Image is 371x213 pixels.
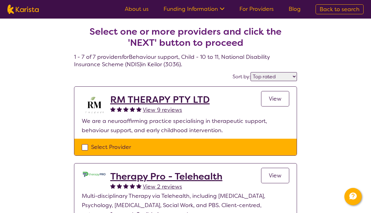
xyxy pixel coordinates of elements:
h2: Select one or more providers and click the 'NEXT' button to proceed [81,26,290,48]
span: View 2 reviews [143,183,182,190]
img: lehxprcbtunjcwin5sb4.jpg [82,171,107,178]
h4: 1 - 7 of 7 providers for Behaviour support , Child - 10 to 11 , National Disability Insurance Sch... [74,11,297,68]
img: jkcmowvo05k4pzdyvbtc.png [82,94,107,116]
a: View 2 reviews [143,182,182,191]
a: RM THERAPY PTY LTD [110,94,210,105]
a: View [261,168,289,183]
img: fullstar [130,106,135,112]
img: fullstar [123,183,129,189]
a: View 9 reviews [143,105,182,115]
button: Channel Menu [344,188,362,205]
img: fullstar [117,106,122,112]
label: Sort by: [233,73,251,80]
a: For Providers [239,5,274,13]
img: fullstar [123,106,129,112]
img: Karista logo [7,5,39,14]
a: About us [125,5,149,13]
img: fullstar [136,183,142,189]
span: View 9 reviews [143,106,182,114]
span: View [269,172,282,179]
span: View [269,95,282,102]
p: We are a neuroaffirming practice specialising in therapeutic support, behaviour support, and earl... [82,116,289,135]
img: fullstar [136,106,142,112]
a: Back to search [316,4,364,14]
span: Back to search [320,6,360,13]
a: Therapy Pro - Telehealth [110,171,222,182]
a: View [261,91,289,106]
img: fullstar [117,183,122,189]
img: fullstar [110,183,116,189]
img: fullstar [130,183,135,189]
a: Blog [289,5,301,13]
img: fullstar [110,106,116,112]
a: Funding Information [164,5,225,13]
